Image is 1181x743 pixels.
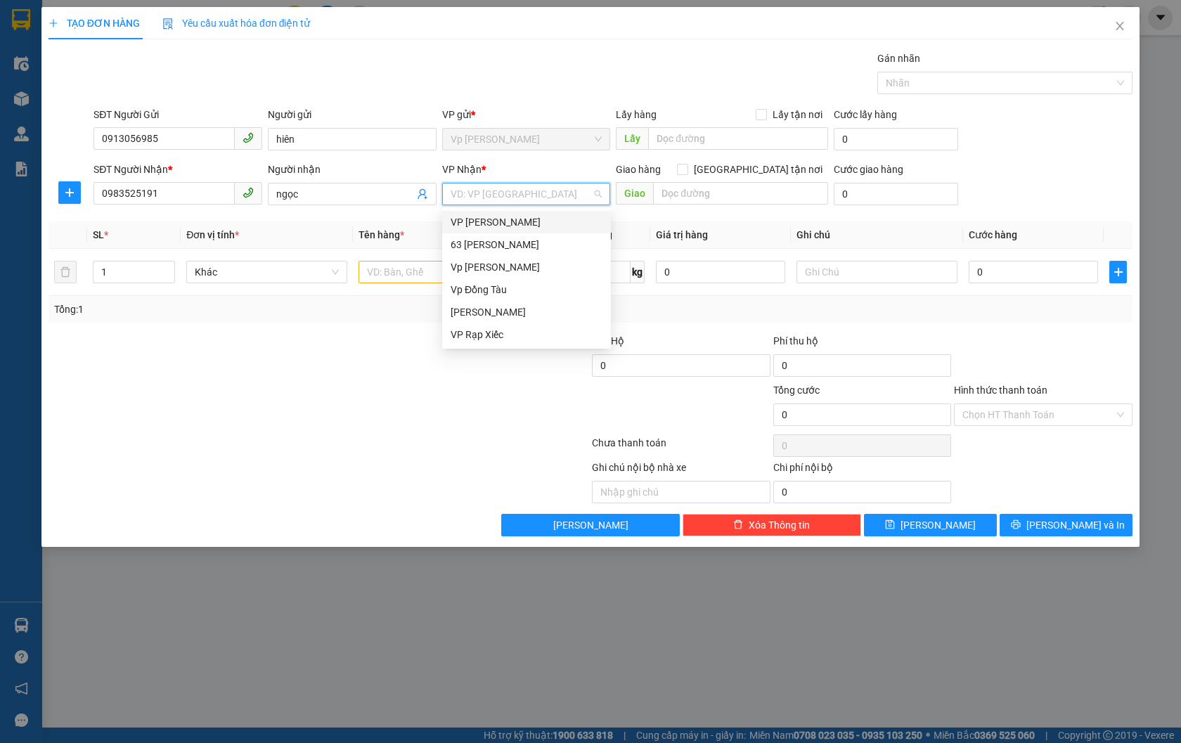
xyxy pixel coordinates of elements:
div: Phí thu hộ [773,333,952,354]
span: Lấy tận nơi [767,107,828,122]
span: Giao hàng [616,164,661,175]
div: SĐT Người Gửi [93,107,262,122]
span: Tên hàng [359,229,404,240]
input: Cước giao hàng [834,183,959,205]
div: Người nhận [268,162,437,177]
div: SĐT Người Nhận [93,162,262,177]
input: Dọc đường [648,127,828,150]
span: Cước hàng [969,229,1017,240]
div: [PERSON_NAME] [451,304,602,320]
span: Yêu cầu xuất hóa đơn điện tử [162,18,311,29]
span: Vp Lê Hoàn [451,129,602,150]
input: Nhập ghi chú [592,481,770,503]
span: Xóa Thông tin [749,517,810,533]
div: Lý Nhân [442,301,611,323]
span: phone [243,187,254,198]
div: VP Rạp Xiếc [442,323,611,346]
div: Chưa thanh toán [590,435,772,460]
label: Cước lấy hàng [834,109,897,120]
span: Giá trị hàng [656,229,708,240]
input: Cước lấy hàng [834,128,959,150]
span: plus [1110,266,1126,278]
input: 0 [656,261,785,283]
span: delete [733,519,743,531]
span: [PERSON_NAME] và In [1026,517,1125,533]
div: Vp [PERSON_NAME] [451,259,602,275]
span: Tổng cước [773,385,820,396]
span: user-add [417,188,428,200]
span: VP Nhận [442,164,482,175]
span: phone [243,132,254,143]
div: Ghi chú nội bộ nhà xe [592,460,770,481]
span: Đơn vị tính [186,229,239,240]
div: 63 [PERSON_NAME] [451,237,602,252]
span: Chuyển phát nhanh: [GEOGRAPHIC_DATA] - [GEOGRAPHIC_DATA] [21,60,143,110]
button: [PERSON_NAME] [501,514,680,536]
div: Vp Đồng Tàu [442,278,611,301]
span: Khác [195,261,339,283]
button: printer[PERSON_NAME] và In [1000,514,1132,536]
span: [GEOGRAPHIC_DATA] tận nơi [688,162,828,177]
span: printer [1011,519,1021,531]
th: Ghi chú [791,221,963,249]
span: SL [93,229,104,240]
img: icon [162,18,174,30]
div: VP Nguyễn Quốc Trị [442,211,611,233]
div: Vp Lê Hoàn [442,256,611,278]
button: plus [1109,261,1127,283]
div: Người gửi [268,107,437,122]
div: Vp Đồng Tàu [451,282,602,297]
div: VP [PERSON_NAME] [451,214,602,230]
label: Gán nhãn [877,53,920,64]
label: Hình thức thanh toán [954,385,1047,396]
span: save [885,519,895,531]
span: Giao [616,182,653,205]
div: Tổng: 1 [54,302,456,317]
button: plus [58,181,81,204]
span: [PERSON_NAME] [901,517,976,533]
span: kg [631,261,645,283]
button: deleteXóa Thông tin [683,514,861,536]
span: Thu Hộ [592,335,624,347]
span: [PERSON_NAME] [553,517,628,533]
input: Ghi Chú [796,261,957,283]
span: plus [49,18,58,28]
button: delete [54,261,77,283]
div: VP gửi [442,107,611,122]
div: VP Rạp Xiếc [451,327,602,342]
span: Lấy hàng [616,109,657,120]
span: TẠO ĐƠN HÀNG [49,18,140,29]
strong: CÔNG TY TNHH DỊCH VỤ DU LỊCH THỜI ĐẠI [25,11,138,57]
div: 63 Trần Quang Tặng [442,233,611,256]
input: Dọc đường [653,182,828,205]
label: Cước giao hàng [834,164,903,175]
div: Chi phí nội bộ [773,460,952,481]
img: logo [7,50,16,122]
input: VD: Bàn, Ghế [359,261,519,283]
span: close [1114,20,1125,32]
span: LH1209250315 [147,94,231,109]
button: Close [1100,7,1140,46]
span: Lấy [616,127,648,150]
span: plus [59,187,80,198]
button: save[PERSON_NAME] [864,514,997,536]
